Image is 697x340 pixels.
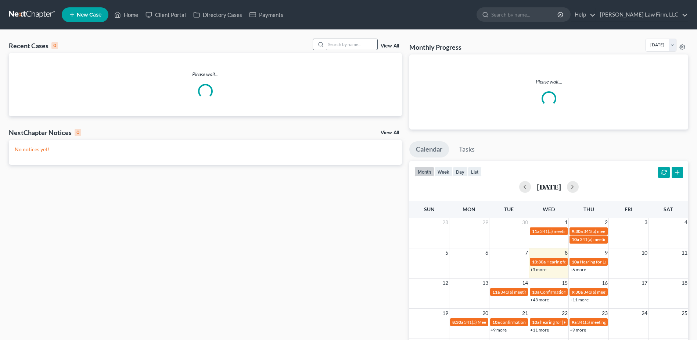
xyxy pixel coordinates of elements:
span: Wed [543,206,555,212]
span: 11 [681,248,688,257]
div: 0 [75,129,81,136]
a: View All [381,43,399,49]
span: 19 [442,309,449,318]
button: month [414,167,434,177]
span: 10 [641,248,648,257]
span: 10a [532,289,539,295]
a: +6 more [570,267,586,272]
span: Mon [463,206,475,212]
h3: Monthly Progress [409,43,461,52]
span: hearing for [PERSON_NAME] [540,319,597,325]
span: 17 [641,279,648,287]
span: 20 [482,309,489,318]
span: 9:30a [572,229,583,234]
span: Confirmation Hearing for [PERSON_NAME] [540,289,624,295]
span: 18 [681,279,688,287]
span: 341(a) Meeting of Creditors for [PERSON_NAME] [464,319,559,325]
span: 7 [524,248,529,257]
span: 29 [482,218,489,227]
span: 21 [521,309,529,318]
span: 1 [564,218,568,227]
div: Recent Cases [9,41,58,50]
span: Hearing for [PERSON_NAME] & [PERSON_NAME] [546,259,643,265]
span: 23 [601,309,608,318]
span: 12 [442,279,449,287]
span: Sun [424,206,435,212]
h2: [DATE] [537,183,561,191]
a: +5 more [530,267,546,272]
button: list [468,167,482,177]
div: NextChapter Notices [9,128,81,137]
span: Tue [504,206,514,212]
button: day [453,167,468,177]
a: +9 more [570,327,586,333]
span: 13 [482,279,489,287]
span: 10a [572,237,579,242]
span: 8 [564,248,568,257]
span: 9a [572,319,576,325]
span: 10a [532,319,539,325]
span: Sat [664,206,673,212]
a: [PERSON_NAME] Law Firm, LLC [596,8,688,21]
a: +9 more [491,327,507,333]
span: 6 [485,248,489,257]
p: Please wait... [415,78,682,85]
span: Fri [625,206,632,212]
a: +11 more [530,327,549,333]
div: 0 [51,42,58,49]
span: 341(a) meeting for [PERSON_NAME] [540,229,611,234]
span: 25 [681,309,688,318]
span: 10:30a [532,259,546,265]
span: 9 [604,248,608,257]
span: 22 [561,309,568,318]
span: New Case [77,12,101,18]
span: 341(a) meeting for [PERSON_NAME] [583,229,654,234]
input: Search by name... [326,39,377,50]
span: 5 [445,248,449,257]
span: 3 [644,218,648,227]
span: 14 [521,279,529,287]
a: Client Portal [142,8,190,21]
a: Directory Cases [190,8,246,21]
p: Please wait... [9,71,402,78]
a: Calendar [409,141,449,157]
span: 341(a) meeting for [PERSON_NAME] [577,319,648,325]
a: Home [111,8,142,21]
span: 10a [492,319,500,325]
a: Tasks [452,141,481,157]
span: Thu [583,206,594,212]
span: 15 [561,279,568,287]
span: Hearing for La [PERSON_NAME] [580,259,642,265]
span: 24 [641,309,648,318]
a: View All [381,130,399,135]
span: 2 [604,218,608,227]
a: Help [571,8,596,21]
span: 11a [492,289,500,295]
input: Search by name... [491,8,558,21]
span: 28 [442,218,449,227]
span: 341(a) meeting for [PERSON_NAME] [583,289,654,295]
a: +43 more [530,297,549,302]
span: 4 [684,218,688,227]
span: 341(a) meeting for [PERSON_NAME] [580,237,651,242]
span: confirmation hearing for [PERSON_NAME] & [PERSON_NAME] [500,319,622,325]
span: 8:30a [452,319,463,325]
a: +11 more [570,297,589,302]
span: 10a [572,259,579,265]
span: 341(a) meeting for [PERSON_NAME] & [PERSON_NAME] [500,289,610,295]
span: 9:30a [572,289,583,295]
span: 16 [601,279,608,287]
p: No notices yet! [15,146,396,153]
span: 11a [532,229,539,234]
button: week [434,167,453,177]
span: 30 [521,218,529,227]
a: Payments [246,8,287,21]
